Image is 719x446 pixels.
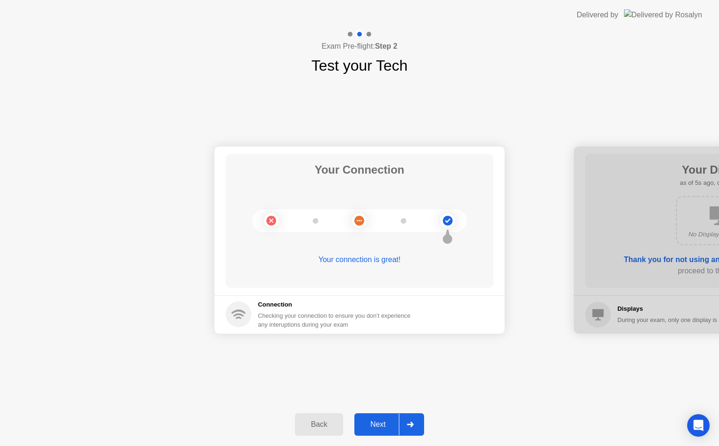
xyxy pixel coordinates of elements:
[687,414,710,437] div: Open Intercom Messenger
[357,420,399,429] div: Next
[295,413,343,436] button: Back
[322,41,397,52] h4: Exam Pre-flight:
[354,413,424,436] button: Next
[311,54,408,77] h1: Test your Tech
[624,9,702,20] img: Delivered by Rosalyn
[315,161,404,178] h1: Your Connection
[375,42,397,50] b: Step 2
[298,420,340,429] div: Back
[577,9,618,21] div: Delivered by
[258,300,416,309] h5: Connection
[258,311,416,329] div: Checking your connection to ensure you don’t experience any interuptions during your exam
[226,254,493,265] div: Your connection is great!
